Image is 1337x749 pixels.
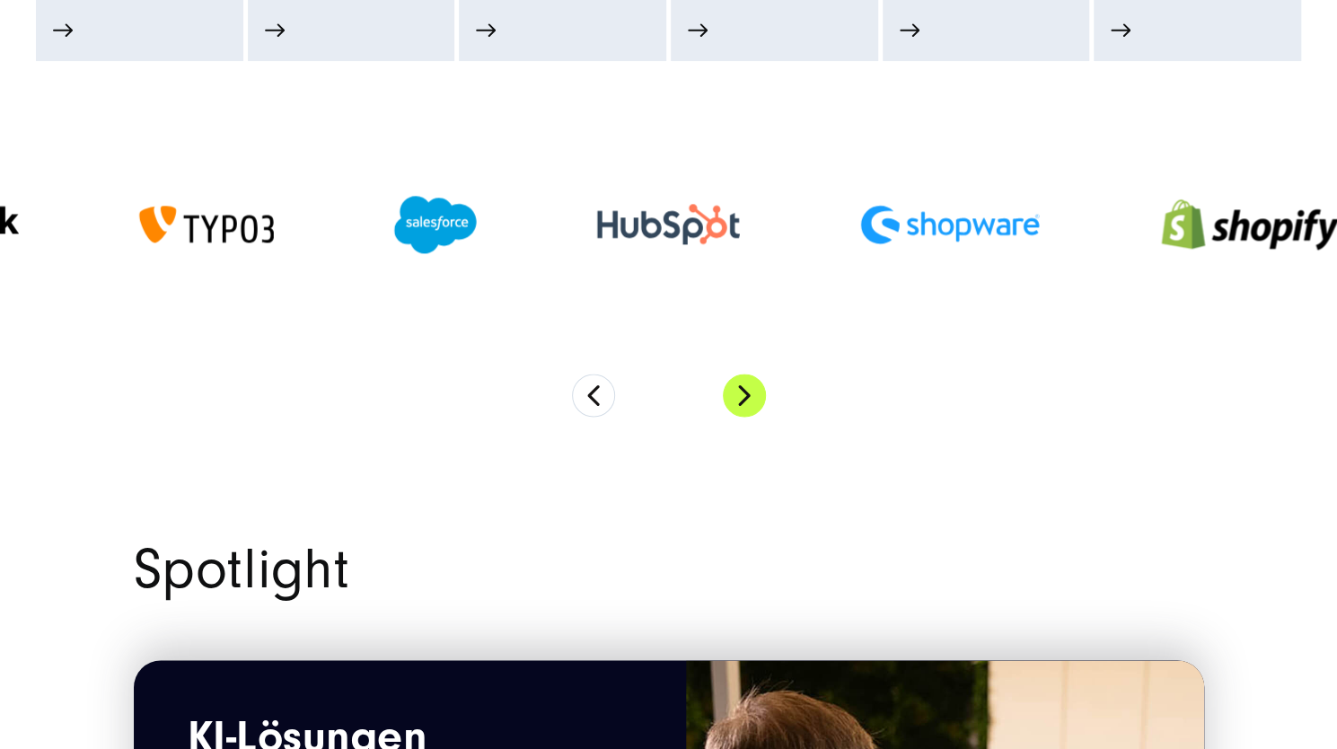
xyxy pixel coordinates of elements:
[860,205,1040,244] img: Shopware Partner Agentur - Digitalagentur SUNZINET
[139,206,274,243] img: TYPO3 Gold Memeber Agentur - Digitalagentur für TYPO3 CMS Entwicklung SUNZINET
[134,542,1204,597] h2: Spotlight
[394,196,477,253] img: Salesforce Partner Agentur - Digitalagentur SUNZINET
[723,374,766,417] button: Next
[572,374,615,417] button: Previous
[597,204,740,244] img: HubSpot Gold Partner Agentur - Digitalagentur SUNZINET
